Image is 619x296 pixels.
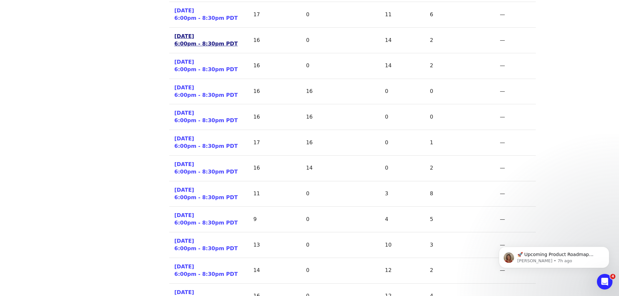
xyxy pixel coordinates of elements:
a: [DATE]6:00pm - 8:30pm PDT [174,263,238,278]
a: [DATE]6:00pm - 8:30pm PDT [174,7,238,22]
td: 14 [248,258,301,284]
td: 3 [425,232,495,258]
td: 0 [425,104,495,130]
td: 0 [301,28,380,53]
a: [DATE]6:00pm - 8:30pm PDT [174,238,238,252]
td: 0 [301,181,380,207]
td: 16 [301,130,380,156]
td: 0 [380,104,425,130]
a: [DATE]6:00pm - 8:30pm PDT [174,109,238,124]
td: — [495,156,535,181]
a: [DATE]6:00pm - 8:30pm PDT [174,212,238,227]
td: 0 [301,258,380,284]
td: — [495,207,535,232]
td: 16 [248,79,301,105]
td: 0 [301,2,380,28]
td: 11 [248,181,301,207]
td: 0 [301,207,380,232]
td: 4 [380,207,425,232]
td: 0 [301,232,380,258]
td: 0 [425,79,495,105]
td: 1 [425,130,495,156]
td: 17 [248,2,301,28]
td: 16 [248,28,301,53]
td: 3 [380,181,425,207]
td: — [495,181,535,207]
td: 16 [248,53,301,79]
td: — [495,2,535,28]
td: 16 [248,104,301,130]
td: 8 [425,181,495,207]
td: 10 [380,232,425,258]
td: 12 [380,258,425,284]
td: — [495,232,535,258]
iframe: Intercom notifications message [489,233,619,278]
td: 5 [425,207,495,232]
td: 17 [248,130,301,156]
td: 2 [425,156,495,181]
td: 0 [380,130,425,156]
td: 6 [425,2,495,28]
td: — [495,53,535,79]
td: 2 [425,53,495,79]
td: — [495,130,535,156]
a: [DATE]6:00pm - 8:30pm PDT [174,187,238,201]
td: — [495,79,535,105]
td: 0 [301,53,380,79]
td: 2 [425,28,495,53]
td: — [495,28,535,53]
a: [DATE]6:00pm - 8:30pm PDT [174,33,238,48]
td: 13 [248,232,301,258]
td: 2 [425,258,495,284]
td: — [495,104,535,130]
td: 11 [380,2,425,28]
td: 9 [248,207,301,232]
td: 16 [248,156,301,181]
td: 14 [301,156,380,181]
a: [DATE]6:00pm - 8:30pm PDT [174,58,238,73]
td: 0 [380,156,425,181]
td: 16 [301,104,380,130]
a: [DATE]6:00pm - 8:30pm PDT [174,135,238,150]
td: 14 [380,53,425,79]
span: 4 [610,274,615,279]
a: [DATE]6:00pm - 8:30pm PDT [174,161,238,176]
td: 14 [380,28,425,53]
td: 16 [301,79,380,105]
iframe: Intercom live chat [597,274,613,290]
td: 0 [380,79,425,105]
a: [DATE]6:00pm - 8:30pm PDT [174,84,238,99]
